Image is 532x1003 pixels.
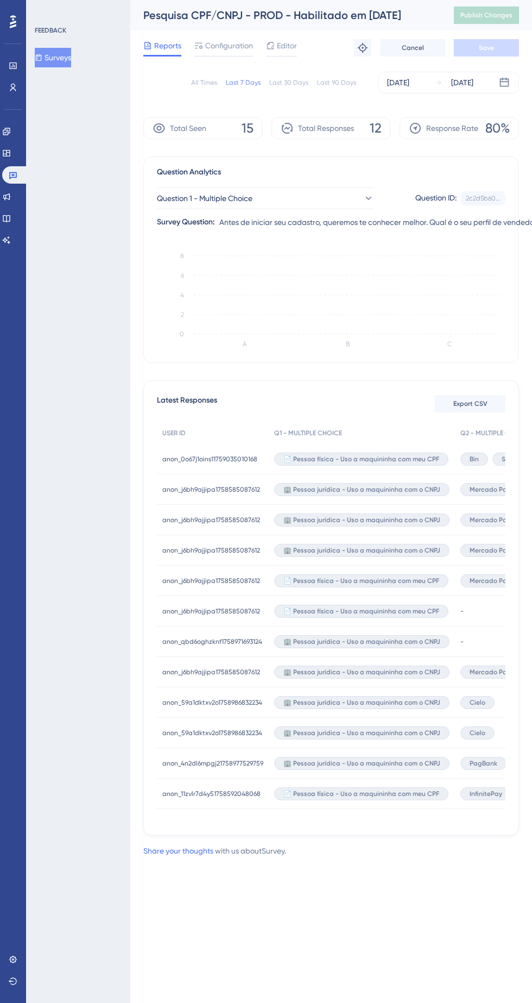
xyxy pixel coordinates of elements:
[470,455,479,463] span: Bin
[451,76,473,89] div: [DATE]
[460,429,529,437] span: Q2 - MULTIPLE CHOICE
[479,43,494,52] span: Save
[242,120,254,137] span: 15
[162,637,262,646] span: anon_qbd6oghzknf1758971693124
[157,166,221,179] span: Question Analytics
[283,729,440,737] span: 🏢 Pessoa jurídica - Uso a maquininha com o CNPJ
[277,39,297,52] span: Editor
[466,194,501,203] div: 2c2d5b60...
[470,789,502,798] span: InfinitePay
[435,395,505,412] button: Export CSV
[143,847,213,855] a: Share your thoughts
[283,607,439,616] span: 📄 Pessoa física - Uso a maquininha com meu CPF
[317,78,356,87] div: Last 90 Days
[426,122,478,135] span: Response Rate
[470,668,515,676] span: Mercado Pago
[162,576,260,585] span: anon_j6bh9ajjipa1758585087612
[162,668,260,676] span: anon_j6bh9ajjipa1758585087612
[460,607,464,616] span: -
[470,546,515,555] span: Mercado Pago
[402,43,424,52] span: Cancel
[157,216,215,229] div: Survey Question:
[454,39,519,57] button: Save
[226,78,261,87] div: Last 7 Days
[143,8,427,23] div: Pesquisa CPF/CNPJ - PROD - Habilitado em [DATE]
[283,668,440,676] span: 🏢 Pessoa jurídica - Uso a maquininha com o CNPJ
[162,516,260,524] span: anon_j6bh9ajjipa1758585087612
[470,698,485,707] span: Cielo
[460,637,464,646] span: -
[470,759,497,768] span: PagBank
[387,76,409,89] div: [DATE]
[35,26,66,35] div: FEEDBACK
[470,516,515,524] span: Mercado Pago
[283,516,440,524] span: 🏢 Pessoa jurídica - Uso a maquininha com o CNPJ
[191,78,217,87] div: All Times
[162,729,262,737] span: anon_59a1dktxv2o1758986832234
[162,485,260,494] span: anon_j6bh9ajjipa1758585087612
[162,455,257,463] span: anon_0o67j1oins11759035010168
[243,340,247,348] text: A
[283,759,440,768] span: 🏢 Pessoa jurídica - Uso a maquininha com o CNPJ
[502,455,530,463] span: SafraPay
[283,546,440,555] span: 🏢 Pessoa jurídica - Uso a maquininha com o CNPJ
[380,39,445,57] button: Cancel
[283,698,440,707] span: 🏢 Pessoa jurídica - Uso a maquininha com o CNPJ
[180,291,184,299] tspan: 4
[157,187,374,209] button: Question 1 - Multiple Choice
[162,607,260,616] span: anon_j6bh9ajjipa1758585087612
[180,330,184,338] tspan: 0
[162,546,260,555] span: anon_j6bh9ajjipa1758585087612
[370,120,382,137] span: 12
[181,311,184,318] tspan: 2
[470,576,515,585] span: Mercado Pago
[453,399,487,408] span: Export CSV
[298,122,354,135] span: Total Responses
[35,48,71,67] button: Surveys
[162,759,263,768] span: anon_4n2dl6mpgj21758977529759
[181,272,184,279] tspan: 6
[454,7,519,24] button: Publish Changes
[283,485,440,494] span: 🏢 Pessoa jurídica - Uso a maquininha com o CNPJ
[162,698,262,707] span: anon_59a1dktxv2o1758986832234
[205,39,253,52] span: Configuration
[447,340,452,348] text: C
[154,39,181,52] span: Reports
[415,191,457,205] div: Question ID:
[157,394,217,413] span: Latest Responses
[143,844,286,857] div: with us about Survey .
[162,429,186,437] span: USER ID
[274,429,342,437] span: Q1 - MULTIPLE CHOICE
[269,78,308,87] div: Last 30 Days
[157,192,252,205] span: Question 1 - Multiple Choice
[346,340,350,348] text: B
[470,485,515,494] span: Mercado Pago
[460,11,512,20] span: Publish Changes
[162,789,261,798] span: anon_11zvlr7d4y51758592048068
[283,576,439,585] span: 📄 Pessoa física - Uso a maquininha com meu CPF
[470,729,485,737] span: Cielo
[485,120,510,137] span: 80%
[283,637,440,646] span: 🏢 Pessoa jurídica - Uso a maquininha com o CNPJ
[283,455,439,463] span: 📄 Pessoa física - Uso a maquininha com meu CPF
[170,122,206,135] span: Total Seen
[283,789,439,798] span: 📄 Pessoa física - Uso a maquininha com meu CPF
[180,252,184,260] tspan: 8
